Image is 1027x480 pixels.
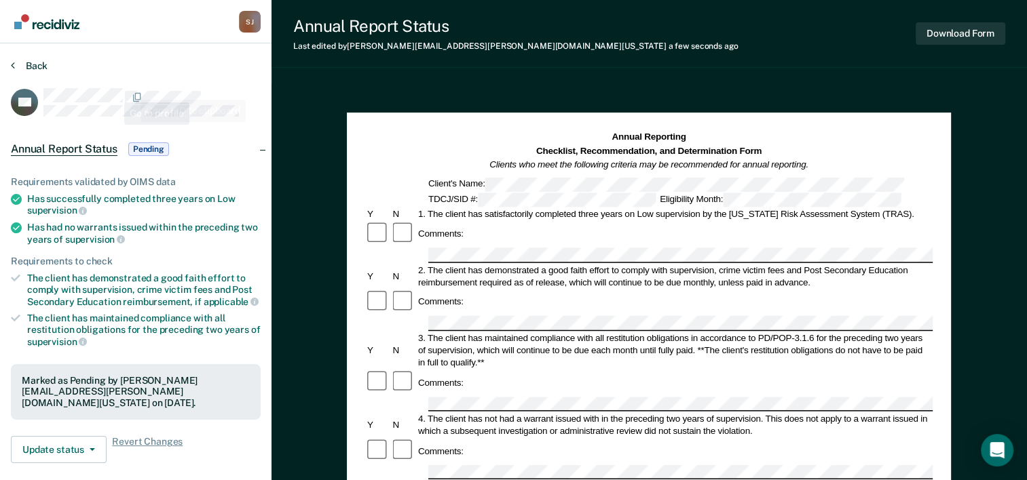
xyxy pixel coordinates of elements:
button: Back [11,60,48,72]
div: 3. The client has maintained compliance with all restitution obligations in accordance to PD/POP-... [416,332,933,369]
div: Requirements to check [11,256,261,267]
div: Y [365,270,390,282]
div: 1. The client has satisfactorily completed three years on Low supervision by the [US_STATE] Risk ... [416,207,933,220]
div: Marked as Pending by [PERSON_NAME][EMAIL_ADDRESS][PERSON_NAME][DOMAIN_NAME][US_STATE] on [DATE]. [22,375,250,409]
strong: Checklist, Recommendation, and Determination Form [536,146,762,156]
div: The client has maintained compliance with all restitution obligations for the preceding two years of [27,313,261,347]
div: Y [365,344,390,357]
div: Open Intercom Messenger [981,434,1013,466]
div: N [391,207,416,220]
div: Annual Report Status [293,16,739,36]
div: Last edited by [PERSON_NAME][EMAIL_ADDRESS][PERSON_NAME][DOMAIN_NAME][US_STATE] [293,41,739,51]
div: S J [239,11,261,33]
span: supervision [65,234,125,245]
div: Requirements validated by OIMS data [11,176,261,188]
div: Y [365,207,390,220]
div: 2. The client has demonstrated a good faith effort to comply with supervision, crime victim fees ... [416,264,933,288]
div: The client has demonstrated a good faith effort to comply with supervision, crime victim fees and... [27,273,261,307]
span: Annual Report Status [11,142,117,156]
strong: Annual Reporting [612,132,686,142]
span: applicable [204,296,259,307]
em: Clients who meet the following criteria may be recommended for annual reporting. [490,159,809,169]
button: Update status [11,436,107,463]
img: Recidiviz [14,14,79,29]
button: Download Form [916,22,1005,45]
div: TDCJ/SID #: [426,193,658,207]
div: Client's Name: [426,177,906,191]
span: supervision [27,336,87,347]
div: N [391,344,416,357]
span: a few seconds ago [669,41,739,51]
div: Comments: [416,376,466,388]
span: Pending [128,142,169,156]
div: Y [365,418,390,431]
span: supervision [27,205,87,216]
div: N [391,270,416,282]
div: 4. The client has not had a warrant issued with in the preceding two years of supervision. This d... [416,412,933,437]
div: Comments: [416,445,466,457]
span: Revert Changes [112,436,183,463]
div: Has successfully completed three years on Low [27,193,261,216]
button: Profile dropdown button [239,11,261,33]
div: Eligibility Month: [658,193,903,207]
div: Has had no warrants issued within the preceding two years of [27,222,261,245]
div: Comments: [416,296,466,308]
div: N [391,418,416,431]
div: Comments: [416,228,466,240]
